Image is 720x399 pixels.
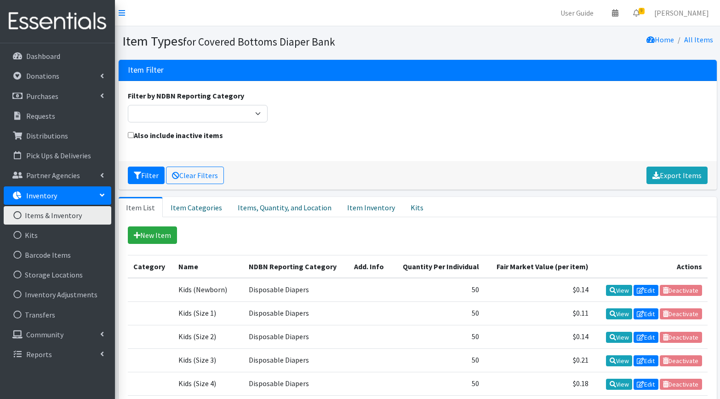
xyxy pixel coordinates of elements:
[183,35,335,48] small: for Covered Bottoms Diaper Bank
[634,379,658,390] a: Edit
[646,35,674,44] a: Home
[392,325,485,348] td: 50
[4,127,111,145] a: Distributions
[646,167,708,184] a: Export Items
[4,107,111,125] a: Requests
[4,87,111,105] a: Purchases
[392,348,485,372] td: 50
[243,348,348,372] td: Disposable Diapers
[163,197,230,217] a: Item Categories
[594,255,708,278] th: Actions
[26,52,60,61] p: Dashboard
[173,372,243,396] td: Kids (Size 4)
[634,332,658,343] a: Edit
[4,206,111,225] a: Items & Inventory
[128,255,173,278] th: Category
[128,167,165,184] button: Filter
[173,278,243,302] td: Kids (Newborn)
[392,278,485,302] td: 50
[128,65,164,75] h3: Item Filter
[606,355,632,366] a: View
[485,255,594,278] th: Fair Market Value (per item)
[647,4,716,22] a: [PERSON_NAME]
[122,33,414,49] h1: Item Types
[173,301,243,325] td: Kids (Size 1)
[173,325,243,348] td: Kids (Size 2)
[606,379,632,390] a: View
[26,330,63,339] p: Community
[485,372,594,396] td: $0.18
[4,306,111,324] a: Transfers
[392,372,485,396] td: 50
[684,35,713,44] a: All Items
[4,266,111,284] a: Storage Locations
[634,285,658,296] a: Edit
[26,350,52,359] p: Reports
[4,345,111,364] a: Reports
[26,171,80,180] p: Partner Agencies
[243,372,348,396] td: Disposable Diapers
[606,285,632,296] a: View
[485,301,594,325] td: $0.11
[392,301,485,325] td: 50
[485,278,594,302] td: $0.14
[128,130,223,141] label: Also include inactive items
[128,226,177,244] a: New Item
[403,197,431,217] a: Kits
[626,4,647,22] a: 9
[128,132,134,138] input: Also include inactive items
[634,355,658,366] a: Edit
[606,308,632,319] a: View
[4,6,111,37] img: HumanEssentials
[553,4,601,22] a: User Guide
[26,191,57,200] p: Inventory
[4,166,111,185] a: Partner Agencies
[4,146,111,165] a: Pick Ups & Deliveries
[634,308,658,319] a: Edit
[243,325,348,348] td: Disposable Diapers
[166,167,224,184] a: Clear Filters
[4,226,111,244] a: Kits
[243,301,348,325] td: Disposable Diapers
[4,246,111,264] a: Barcode Items
[230,197,339,217] a: Items, Quantity, and Location
[26,71,59,81] p: Donations
[26,111,55,121] p: Requests
[606,332,632,343] a: View
[243,255,348,278] th: NDBN Reporting Category
[392,255,485,278] th: Quantity Per Individual
[26,131,68,140] p: Distributions
[4,285,111,304] a: Inventory Adjustments
[639,8,645,14] span: 9
[485,325,594,348] td: $0.14
[4,67,111,85] a: Donations
[485,348,594,372] td: $0.21
[349,255,392,278] th: Add. Info
[243,278,348,302] td: Disposable Diapers
[128,90,244,101] label: Filter by NDBN Reporting Category
[173,348,243,372] td: Kids (Size 3)
[173,255,243,278] th: Name
[26,151,91,160] p: Pick Ups & Deliveries
[4,186,111,205] a: Inventory
[119,197,163,217] a: Item List
[26,92,58,101] p: Purchases
[339,197,403,217] a: Item Inventory
[4,325,111,344] a: Community
[4,47,111,65] a: Dashboard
